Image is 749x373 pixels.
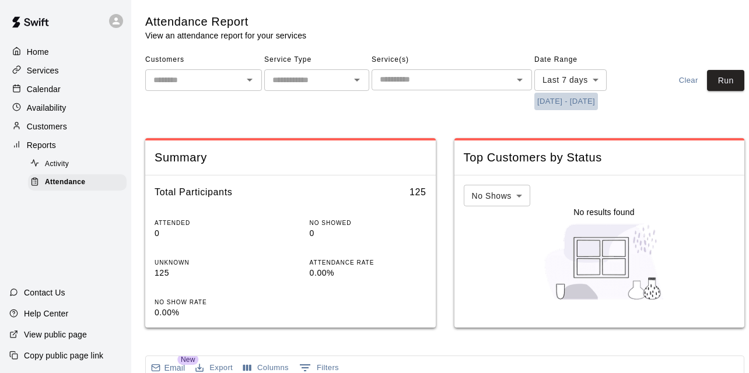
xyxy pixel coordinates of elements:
[573,206,634,218] p: No results found
[538,218,670,305] img: Nothing to see here
[409,185,426,200] h6: 125
[310,267,426,279] p: 0.00%
[24,329,87,340] p: View public page
[155,185,232,200] h6: Total Participants
[372,51,532,69] span: Service(s)
[310,219,426,227] p: NO SHOWED
[310,227,426,240] p: 0
[464,185,530,206] div: No Shows
[28,174,127,191] div: Attendance
[27,46,49,58] p: Home
[45,177,85,188] span: Attendance
[28,173,131,191] a: Attendance
[155,258,271,267] p: UNKNOWN
[24,287,65,298] p: Contact Us
[707,70,744,92] button: Run
[534,69,607,91] div: Last 7 days
[9,136,122,154] a: Reports
[155,298,271,307] p: NO SHOW RATE
[155,227,271,240] p: 0
[177,354,198,365] span: New
[27,83,61,95] p: Calendar
[534,93,598,111] button: [DATE] - [DATE]
[28,155,131,173] a: Activity
[512,72,528,88] button: Open
[534,51,636,69] span: Date Range
[27,139,56,151] p: Reports
[145,30,306,41] p: View an attendance report for your services
[9,43,122,61] a: Home
[45,159,69,170] span: Activity
[670,70,707,92] button: Clear
[9,80,122,98] a: Calendar
[464,150,736,166] span: Top Customers by Status
[24,350,103,361] p: Copy public page link
[24,308,68,319] p: Help Center
[9,118,122,135] a: Customers
[9,62,122,79] a: Services
[28,156,127,173] div: Activity
[155,150,426,166] span: Summary
[27,102,66,114] p: Availability
[145,14,306,30] h5: Attendance Report
[9,99,122,117] a: Availability
[27,65,59,76] p: Services
[155,267,271,279] p: 125
[242,72,258,88] button: Open
[145,51,262,69] span: Customers
[27,121,67,132] p: Customers
[310,258,426,267] p: ATTENDANCE RATE
[349,72,365,88] button: Open
[155,219,271,227] p: ATTENDED
[264,51,369,69] span: Service Type
[155,307,271,319] p: 0.00%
